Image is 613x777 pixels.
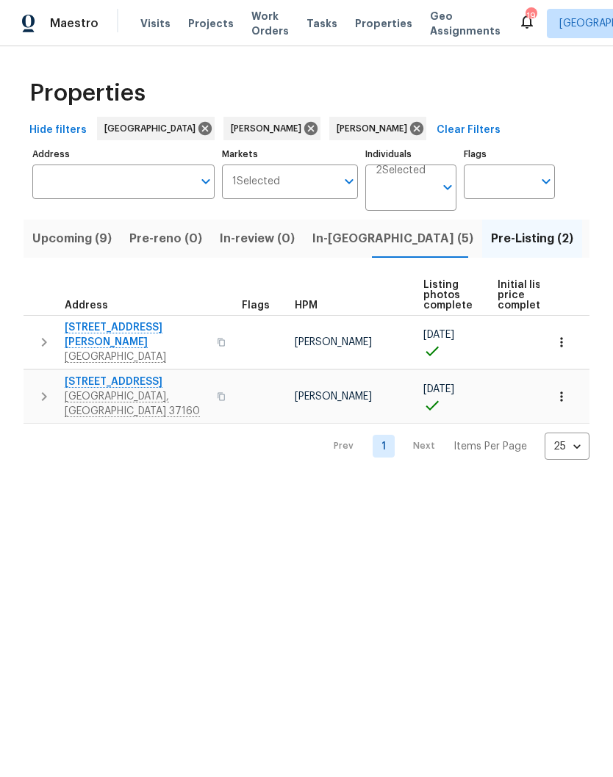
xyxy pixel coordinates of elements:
[104,121,201,136] span: [GEOGRAPHIC_DATA]
[295,337,372,347] span: [PERSON_NAME]
[32,228,112,249] span: Upcoming (9)
[454,439,527,454] p: Items Per Page
[65,300,108,311] span: Address
[295,300,318,311] span: HPM
[129,228,202,249] span: Pre-reno (0)
[437,121,501,140] span: Clear Filters
[423,280,473,311] span: Listing photos complete
[306,18,337,29] span: Tasks
[251,9,289,38] span: Work Orders
[464,150,555,159] label: Flags
[431,117,506,144] button: Clear Filters
[188,16,234,31] span: Projects
[196,171,216,192] button: Open
[220,228,295,249] span: In-review (0)
[50,16,98,31] span: Maestro
[376,165,426,177] span: 2 Selected
[312,228,473,249] span: In-[GEOGRAPHIC_DATA] (5)
[320,433,589,460] nav: Pagination Navigation
[365,150,456,159] label: Individuals
[222,150,359,159] label: Markets
[355,16,412,31] span: Properties
[337,121,413,136] span: [PERSON_NAME]
[545,427,589,466] div: 25
[29,86,146,101] span: Properties
[231,121,307,136] span: [PERSON_NAME]
[29,121,87,140] span: Hide filters
[437,177,458,198] button: Open
[373,435,395,458] a: Goto page 1
[491,228,573,249] span: Pre-Listing (2)
[526,9,536,24] div: 19
[32,150,215,159] label: Address
[97,117,215,140] div: [GEOGRAPHIC_DATA]
[536,171,556,192] button: Open
[24,117,93,144] button: Hide filters
[232,176,280,188] span: 1 Selected
[423,330,454,340] span: [DATE]
[423,384,454,394] span: [DATE]
[140,16,171,31] span: Visits
[242,300,270,311] span: Flags
[430,9,501,38] span: Geo Assignments
[329,117,426,140] div: [PERSON_NAME]
[339,171,359,192] button: Open
[498,280,547,311] span: Initial list price complete
[223,117,320,140] div: [PERSON_NAME]
[295,391,372,402] span: [PERSON_NAME]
